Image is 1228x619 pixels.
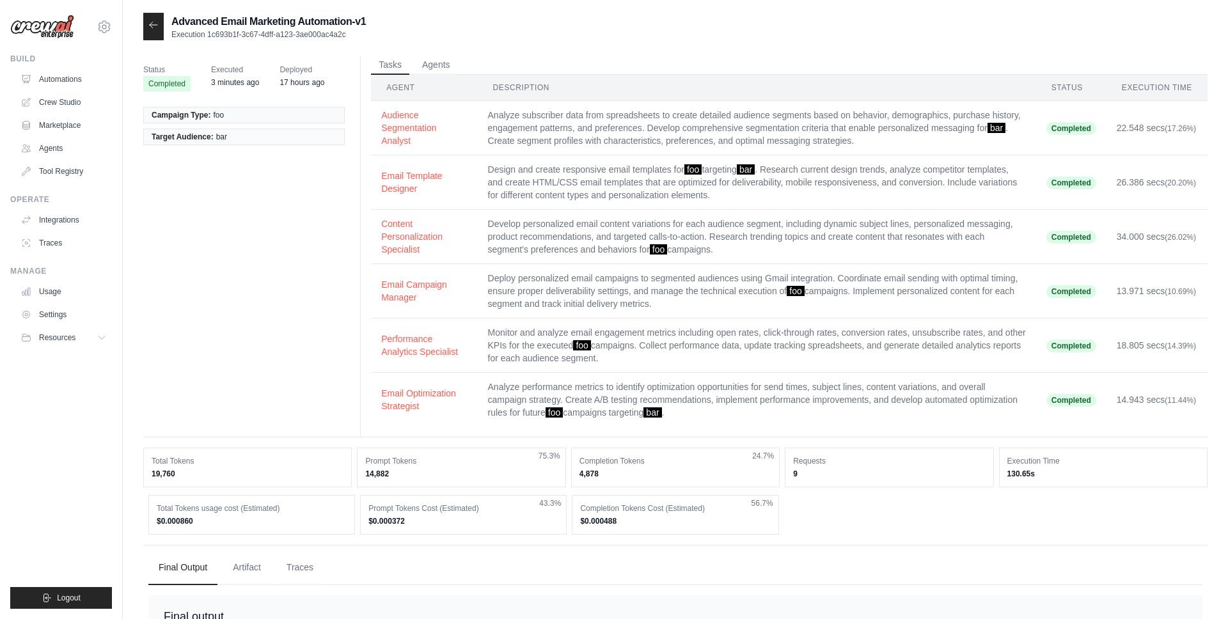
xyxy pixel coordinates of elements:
[10,587,112,609] button: Logout
[213,110,224,120] span: foo
[1046,176,1096,189] span: Completed
[1046,394,1096,407] span: Completed
[143,63,191,76] span: Status
[579,469,771,479] dd: 4,878
[478,373,1036,427] td: Analyze performance metrics to identify optimization opportunities for send times, subject lines,...
[15,69,112,90] a: Automations
[478,318,1036,373] td: Monitor and analyze email engagement metrics including open rates, click-through rates, conversio...
[684,164,702,175] span: foo
[157,503,347,513] dt: Total Tokens usage cost (Estimated)
[539,451,560,461] span: 75.3%
[1106,318,1208,373] td: 18.805 secs
[15,281,112,302] a: Usage
[371,75,477,101] th: Agent
[381,387,467,412] button: Email Optimization Strategist
[752,451,774,461] span: 24.7%
[381,217,467,256] button: Content Personalization Specialist
[752,498,773,508] span: 56.7%
[1106,373,1208,427] td: 14.943 secs
[10,194,112,205] div: Operate
[793,456,985,466] dt: Requests
[737,164,755,175] span: bar
[15,115,112,136] a: Marketplace
[478,210,1036,264] td: Develop personalized email content variations for each audience segment, including dynamic subjec...
[381,278,467,304] button: Email Campaign Manager
[15,327,112,348] button: Resources
[10,266,112,276] div: Manage
[10,15,74,39] img: Logo
[573,340,590,350] span: foo
[478,101,1036,155] td: Analyze subscriber data from spreadsheets to create detailed audience segments based on behavior,...
[1165,124,1196,133] span: (17.26%)
[171,29,366,40] p: Execution 1c693b1f-3c67-4dff-a123-3ae000ac4a2c
[1106,101,1208,155] td: 22.548 secs
[15,233,112,253] a: Traces
[279,78,324,87] time: September 16, 2025 at 15:55 BST
[787,286,804,296] span: foo
[15,161,112,182] a: Tool Registry
[15,92,112,113] a: Crew Studio
[15,210,112,230] a: Integrations
[1106,155,1208,210] td: 26.386 secs
[1046,122,1096,135] span: Completed
[381,169,467,195] button: Email Template Designer
[1106,264,1208,318] td: 13.971 secs
[1165,396,1196,405] span: (11.44%)
[539,498,561,508] span: 43.3%
[414,56,458,75] button: Agents
[365,456,557,466] dt: Prompt Tokens
[580,503,770,513] dt: Completion Tokens Cost (Estimated)
[1046,340,1096,352] span: Completed
[546,407,563,418] span: foo
[1165,178,1196,187] span: (20.20%)
[211,78,259,87] time: September 17, 2025 at 08:40 BST
[478,155,1036,210] td: Design and create responsive email templates for targeting . Research current design trends, anal...
[57,593,81,603] span: Logout
[368,503,558,513] dt: Prompt Tokens Cost (Estimated)
[1165,341,1196,350] span: (14.39%)
[15,304,112,325] a: Settings
[381,333,467,358] button: Performance Analytics Specialist
[365,469,557,479] dd: 14,882
[478,75,1036,101] th: Description
[988,123,1005,133] span: bar
[643,407,661,418] span: bar
[152,469,343,479] dd: 19,760
[148,551,217,585] button: Final Output
[279,63,324,76] span: Deployed
[143,76,191,91] span: Completed
[10,54,112,64] div: Build
[1036,75,1106,101] th: Status
[1106,210,1208,264] td: 34.000 secs
[211,63,259,76] span: Executed
[152,456,343,466] dt: Total Tokens
[152,110,210,120] span: Campaign Type:
[650,244,667,255] span: foo
[157,516,347,526] dd: $0.000860
[579,456,771,466] dt: Completion Tokens
[39,333,75,343] span: Resources
[216,132,227,142] span: bar
[1165,233,1196,242] span: (26.02%)
[478,264,1036,318] td: Deploy personalized email campaigns to segmented audiences using Gmail integration. Coordinate em...
[1007,456,1199,466] dt: Execution Time
[793,469,985,479] dd: 9
[15,138,112,159] a: Agents
[1046,285,1096,298] span: Completed
[580,516,770,526] dd: $0.000488
[171,14,366,29] h2: Advanced Email Marketing Automation-v1
[1165,287,1196,296] span: (10.69%)
[368,516,558,526] dd: $0.000372
[371,56,409,75] button: Tasks
[1106,75,1208,101] th: Execution Time
[152,132,214,142] span: Target Audience:
[223,551,271,585] button: Artifact
[1007,469,1199,479] dd: 130.65s
[381,109,467,147] button: Audience Segmentation Analyst
[276,551,324,585] button: Traces
[1046,231,1096,244] span: Completed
